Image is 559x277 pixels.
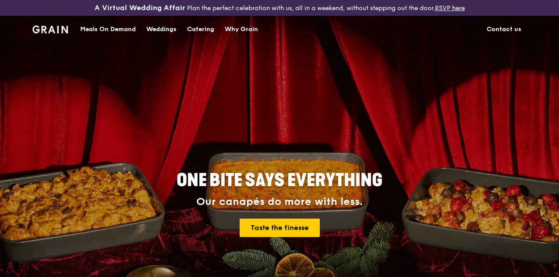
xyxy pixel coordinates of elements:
[225,16,258,43] div: Why Grain
[187,16,214,43] div: Catering
[122,196,437,208] div: Our canapés do more with less.
[141,16,182,43] a: Weddings
[219,16,263,43] a: Why Grain
[182,16,219,43] a: Catering
[435,4,465,12] a: RSVP here
[177,170,382,191] span: ONE BITE SAYS EVERYTHING
[95,4,185,12] h3: A Virtual Wedding Affair
[80,16,136,43] div: Meals On Demand
[146,16,177,43] div: Weddings
[240,219,320,237] a: Taste the finesse
[481,16,527,43] a: Contact us
[93,4,466,12] div: Plan the perfect celebration with us, all in a weekend, without stepping out the door.
[32,25,68,33] img: Grain
[32,15,68,42] a: GrainGrain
